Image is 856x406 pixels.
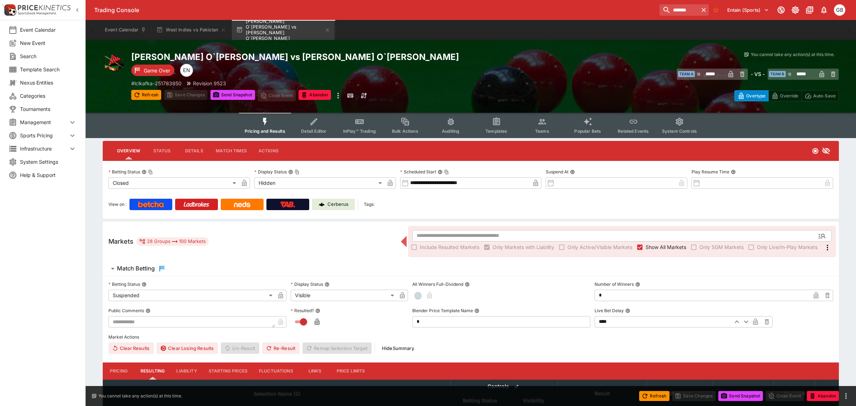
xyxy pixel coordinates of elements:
[710,4,722,16] button: No Bookmarks
[20,158,77,166] span: System Settings
[108,199,127,210] label: View on :
[262,342,300,354] span: Re-Result
[232,20,335,40] button: [PERSON_NAME] O`[PERSON_NAME] vs [PERSON_NAME] O`[PERSON_NAME]
[751,51,835,58] p: You cannot take any action(s) at this time.
[142,282,147,287] button: Betting Status
[485,128,507,134] span: Templates
[20,66,77,73] span: Template Search
[635,282,640,287] button: Number of Winners
[108,237,133,245] h5: Markets
[20,79,77,86] span: Nexus Entities
[291,281,323,287] p: Display Status
[535,128,549,134] span: Teams
[131,80,182,87] p: Copy To Clipboard
[152,20,230,40] button: West Indies vs Pakistan
[718,391,763,401] button: Send Snapshot
[20,39,77,47] span: New Event
[662,128,697,134] span: System Controls
[789,4,802,16] button: Toggle light/dark mode
[299,90,331,100] button: Abandon
[723,4,773,16] button: Select Tenant
[343,128,376,134] span: InPlay™ Trading
[18,12,56,15] img: Sportsbook Management
[117,265,155,272] h6: Match Betting
[817,4,830,16] button: Notifications
[692,169,729,175] p: Play Resume Time
[103,51,126,74] img: snooker.png
[146,308,151,313] button: Public Comments
[148,169,153,174] button: Copy To Clipboard
[780,92,798,100] p: Override
[832,2,847,18] button: Gareth Brown
[18,5,71,10] img: PriceKinetics
[20,171,77,179] span: Help & Support
[20,132,68,139] span: Sports Pricing
[20,26,77,34] span: Event Calendar
[734,90,839,101] div: Start From
[331,362,371,380] button: Price Limits
[574,128,601,134] span: Popular Bets
[567,243,632,251] span: Only Active/Visible Markets
[108,177,239,189] div: Closed
[280,202,295,207] img: TabNZ
[108,290,275,301] div: Suspended
[803,4,816,16] button: Documentation
[131,90,161,100] button: Refresh
[451,380,558,394] th: Controls
[364,199,374,210] label: Tags:
[595,308,624,314] p: Live Bet Delay
[546,169,569,175] p: Suspend At
[438,169,443,174] button: Scheduled StartCopy To Clipboard
[291,308,314,314] p: Resulted?
[103,362,135,380] button: Pricing
[734,90,769,101] button: Overtype
[768,90,801,101] button: Override
[299,362,331,380] button: Links
[288,169,293,174] button: Display StatusCopy To Clipboard
[392,128,418,134] span: Bulk Actions
[108,332,833,342] label: Market Actions
[301,128,326,134] span: Detail Editor
[210,142,253,159] button: Match Times
[203,362,253,380] button: Starting Prices
[678,71,695,77] span: Team A
[221,342,259,354] span: Un-Result
[144,67,170,74] p: Game Over
[183,202,209,207] img: Ladbrokes
[170,362,203,380] button: Liability
[193,80,226,87] p: Revision 9523
[254,177,384,189] div: Hidden
[142,169,147,174] button: Betting StatusCopy To Clipboard
[210,90,255,100] button: Send Snapshot
[101,20,151,40] button: Event Calendar
[731,169,736,174] button: Play Resume Time
[659,4,699,16] input: search
[108,281,140,287] p: Betting Status
[239,113,703,138] div: Event type filters
[253,362,299,380] button: Fluctuations
[327,201,348,208] p: Cerberus
[157,342,218,354] button: Clear Losing Results
[625,308,630,313] button: Live Bet Delay
[146,142,178,159] button: Status
[131,51,485,62] h2: Copy To Clipboard
[20,52,77,60] span: Search
[493,243,554,251] span: Only Markets with Liability
[138,202,164,207] img: Betcha
[20,92,77,100] span: Categories
[816,229,829,242] button: Open
[139,237,206,246] div: 28 Groups 100 Markets
[20,145,68,152] span: Infrastructure
[812,147,819,154] svg: Closed
[178,142,210,159] button: Details
[180,64,193,77] div: Eamon Nunn
[400,169,436,175] p: Scheduled Start
[103,262,839,276] button: Match Betting
[312,199,355,210] a: Cerberus
[834,4,845,16] div: Gareth Brown
[412,281,463,287] p: All Winners Full-Dividend
[254,169,287,175] p: Display Status
[108,342,154,354] button: Clear Results
[618,128,649,134] span: Related Events
[746,92,765,100] p: Overtype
